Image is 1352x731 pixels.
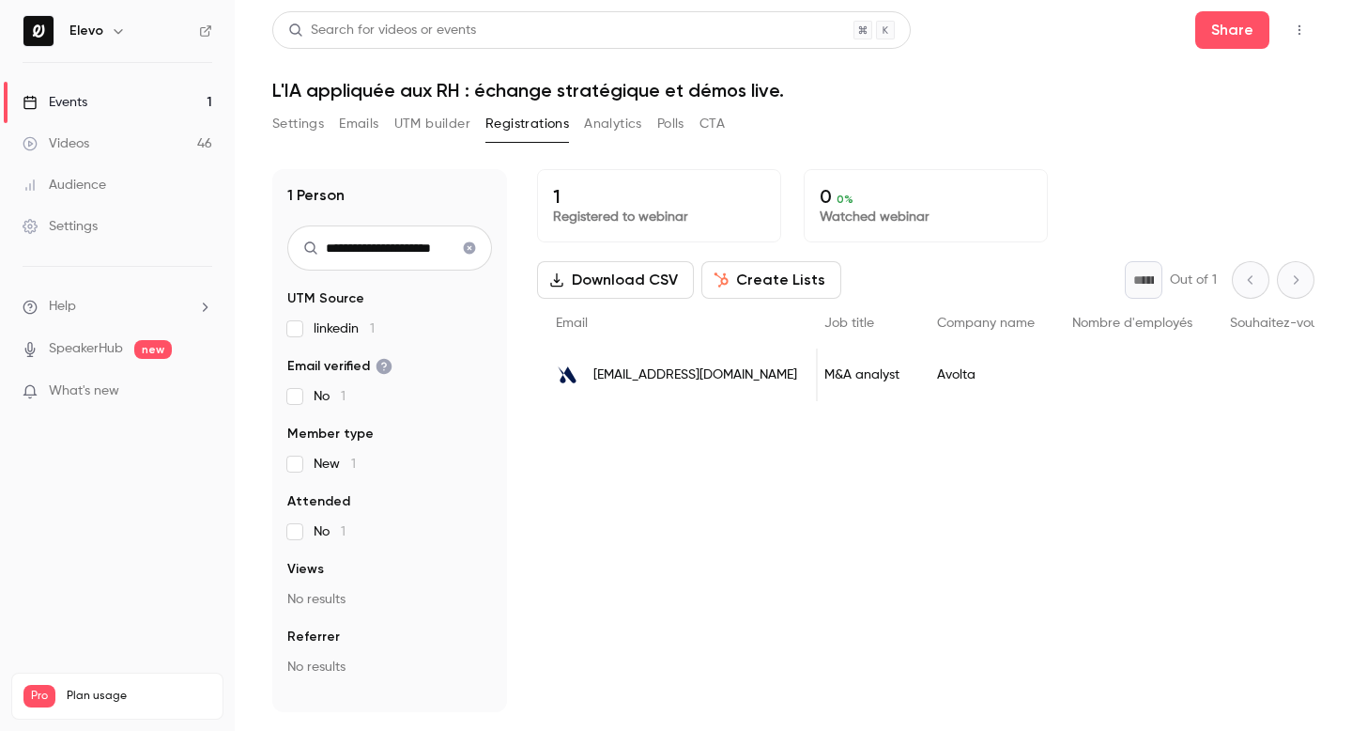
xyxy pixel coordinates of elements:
div: M&A analyst [806,349,918,401]
div: Avolta [918,349,1053,401]
span: 1 [351,458,356,471]
div: Videos [23,134,89,153]
span: UTM Source [287,289,364,308]
li: help-dropdown-opener [23,297,212,317]
span: 0 % [837,193,853,206]
span: Job title [824,317,874,330]
button: Clear search [454,233,484,263]
button: Settings [272,109,324,139]
span: New [314,455,356,474]
button: CTA [699,109,725,139]
div: Events [23,93,87,112]
span: 1 [370,322,375,335]
span: Member type [287,425,374,443]
img: avolta.io [556,364,578,386]
button: Download CSV [537,261,694,299]
p: No results [287,590,492,609]
span: Email verified [287,357,392,376]
div: Audience [23,176,106,194]
p: 1 [553,185,765,208]
button: Emails [339,109,378,139]
span: No [314,387,346,406]
span: 1 [341,390,346,403]
p: Out of 1 [1170,271,1217,289]
span: Company name [937,317,1035,330]
span: 1 [341,525,346,538]
button: Polls [657,109,684,139]
button: UTM builder [394,109,470,139]
span: Views [287,560,324,579]
span: What's new [49,381,119,401]
p: 0 [820,185,1032,208]
span: linkedin [314,319,375,338]
button: Share [1195,11,1269,49]
span: Attended [287,492,350,511]
div: Search for videos or events [288,21,476,40]
span: Help [49,297,76,317]
h1: L'IA appliquée aux RH : échange stratégique et démos live. [272,79,1314,101]
p: No results [287,658,492,677]
section: facet-groups [287,289,492,677]
img: Elevo [23,16,54,46]
div: Settings [23,217,98,236]
span: No [314,522,346,541]
h1: 1 Person [287,184,345,207]
p: Watched webinar [820,208,1032,226]
span: new [134,340,172,359]
span: Plan usage [67,689,211,704]
span: Pro [23,685,55,708]
span: [EMAIL_ADDRESS][DOMAIN_NAME] [593,365,797,385]
button: Create Lists [701,261,841,299]
span: Email [556,317,588,330]
span: Referrer [287,628,340,646]
iframe: Noticeable Trigger [190,383,212,400]
h6: Elevo [69,22,103,40]
span: Nombre d'employés [1072,317,1192,330]
button: Registrations [485,109,569,139]
a: SpeakerHub [49,339,123,359]
p: Registered to webinar [553,208,765,226]
button: Analytics [584,109,642,139]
